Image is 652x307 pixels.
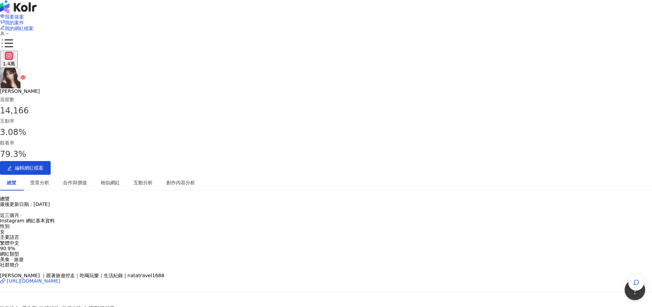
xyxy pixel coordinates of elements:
span: 編輯網紅檔案 [15,165,43,171]
div: 互動分析 [133,179,153,186]
span: 我的網紅檔案 [5,26,34,31]
iframe: Help Scout Beacon - Open [625,280,645,300]
div: 相似網紅 [101,179,120,186]
div: 創作內容分析 [166,179,195,186]
div: 受眾分析 [30,179,49,186]
div: 合作與價值 [63,179,87,186]
span: edit [7,166,12,171]
div: 1.4萬 [3,61,15,66]
div: [URL][DOMAIN_NAME] [7,278,60,284]
span: 我的案件 [5,20,24,25]
span: 我要接案 [5,14,24,20]
div: 總覽 [7,179,16,186]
